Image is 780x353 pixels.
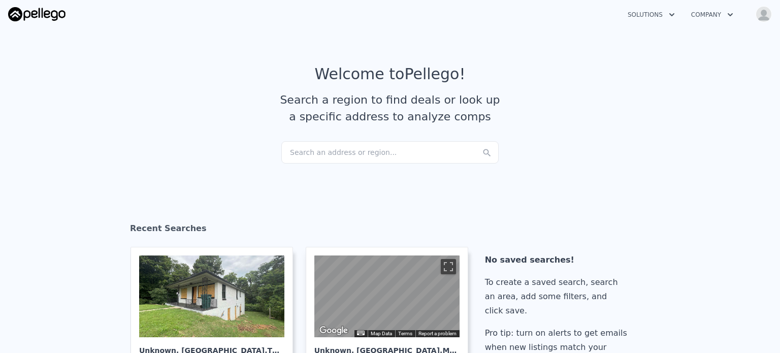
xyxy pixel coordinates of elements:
[317,324,350,337] img: Google
[315,65,466,83] div: Welcome to Pellego !
[418,331,457,336] a: Report a problem
[620,6,683,24] button: Solutions
[130,214,650,247] div: Recent Searches
[485,275,631,318] div: To create a saved search, search an area, add some filters, and click save.
[398,331,412,336] a: Terms (opens in new tab)
[485,253,631,267] div: No saved searches!
[281,141,499,164] div: Search an address or region...
[441,259,456,274] button: Toggle fullscreen view
[8,7,66,21] img: Pellego
[357,331,364,335] button: Keyboard shortcuts
[314,255,460,337] div: Map
[756,6,772,22] img: avatar
[371,330,392,337] button: Map Data
[317,324,350,337] a: Open this area in Google Maps (opens a new window)
[276,91,504,125] div: Search a region to find deals or look up a specific address to analyze comps
[683,6,741,24] button: Company
[314,255,460,337] div: Street View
